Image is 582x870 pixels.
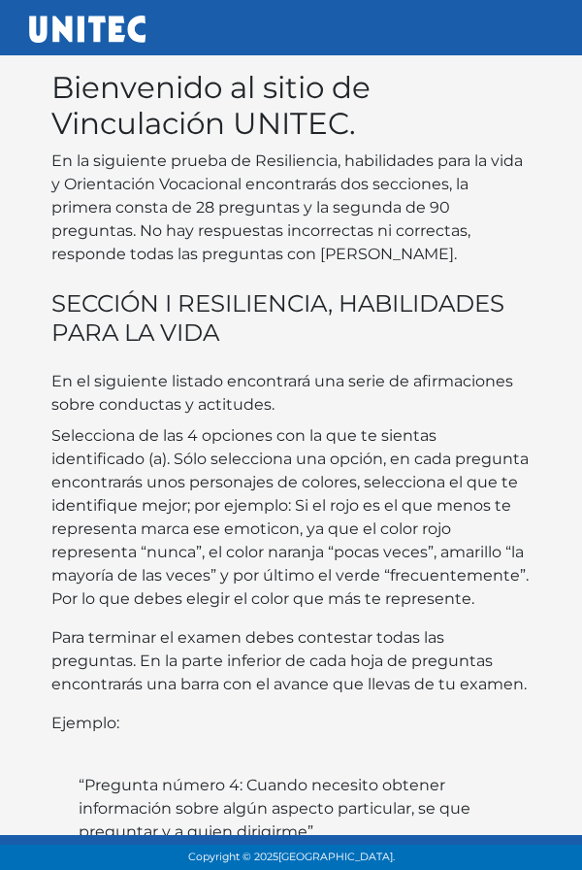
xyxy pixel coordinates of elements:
[51,289,531,347] h3: SECCIÓN I RESILIENCIA, HABILIDADES PARA LA VIDA
[51,70,531,142] h1: Bienvenido al sitio de Vinculación UNITEC.
[51,370,531,417] p: En el siguiente listado encontrará una serie de afirmaciones sobre conductas y actitudes.
[278,851,395,863] span: [GEOGRAPHIC_DATA].
[51,150,531,266] p: En la siguiente prueba de Resiliencia, habilidades para la vida y Orientación Vocacional encontra...
[79,774,503,844] label: “Pregunta número 4: Cuando necesito obtener información sobre algún aspecto particular, se que pr...
[51,424,531,611] p: Selecciona de las 4 opciones con la que te sientas identificado (a). Sólo selecciona una opción, ...
[51,712,531,735] p: Ejemplo:
[51,626,531,696] p: Para terminar el examen debes contestar todas las preguntas. En la parte inferior de cada hoja de...
[29,16,145,43] img: UNITEC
